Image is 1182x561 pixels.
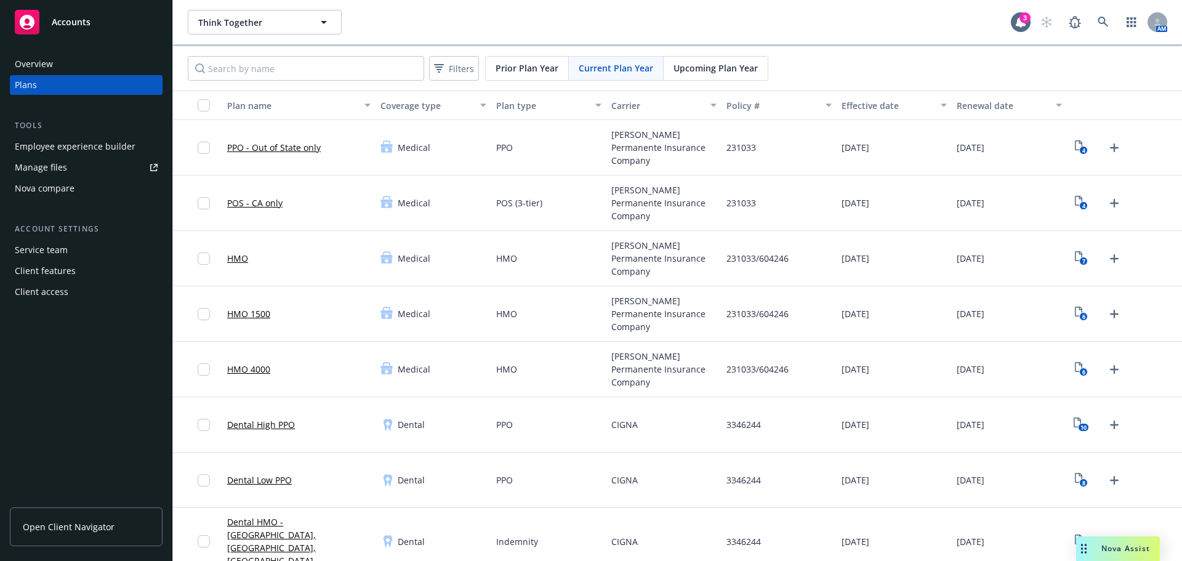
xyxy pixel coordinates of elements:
text: 4 [1082,202,1085,210]
span: Prior Plan Year [496,62,558,75]
div: Renewal date [957,99,1048,112]
button: Nova Assist [1076,536,1160,561]
input: Toggle Row Selected [198,474,210,486]
a: Report a Bug [1063,10,1087,34]
span: Indemnity [496,535,538,548]
div: Account settings [10,223,163,235]
div: Manage files [15,158,67,177]
span: Nova Assist [1101,543,1150,554]
button: Policy # [722,91,837,120]
input: Toggle Row Selected [198,142,210,154]
a: Dental High PPO [227,418,295,431]
a: POS - CA only [227,196,283,209]
div: Plan name [227,99,357,112]
span: 231033/604246 [726,363,789,376]
span: [PERSON_NAME] Permanente Insurance Company [611,128,717,167]
span: [DATE] [957,307,984,320]
input: Toggle Row Selected [198,535,210,547]
span: [DATE] [842,474,869,486]
button: Coverage type [376,91,491,120]
a: Upload Plan Documents [1104,470,1124,490]
a: View Plan Documents [1072,304,1092,324]
span: Dental [398,535,425,548]
a: Accounts [10,5,163,39]
a: Switch app [1119,10,1144,34]
div: Plan type [496,99,588,112]
span: PPO [496,418,513,431]
span: 231033 [726,196,756,209]
span: CIGNA [611,418,638,431]
text: 7 [1082,257,1085,265]
span: [DATE] [957,196,984,209]
a: Upload Plan Documents [1104,415,1124,435]
span: PPO [496,141,513,154]
span: PPO [496,474,513,486]
a: Plans [10,75,163,95]
div: Client access [15,282,68,302]
a: View Plan Documents [1072,138,1092,158]
span: 3346244 [726,474,761,486]
input: Toggle Row Selected [198,419,210,431]
div: 3 [1019,12,1031,23]
span: Medical [398,363,430,376]
div: Effective date [842,99,933,112]
input: Toggle Row Selected [198,308,210,320]
a: Service team [10,240,163,260]
span: Medical [398,252,430,265]
span: [DATE] [842,196,869,209]
a: Upload Plan Documents [1104,138,1124,158]
span: [PERSON_NAME] Permanente Insurance Company [611,239,717,278]
span: Current Plan Year [579,62,653,75]
text: 6 [1082,313,1085,321]
a: Manage files [10,158,163,177]
span: [DATE] [957,535,984,548]
text: 10 [1080,424,1087,432]
input: Toggle Row Selected [198,363,210,376]
text: 4 [1082,147,1085,155]
button: Plan type [491,91,606,120]
span: [DATE] [842,141,869,154]
a: Upload Plan Documents [1104,249,1124,268]
span: [PERSON_NAME] Permanente Insurance Company [611,350,717,389]
div: Policy # [726,99,818,112]
a: Nova compare [10,179,163,198]
button: Plan name [222,91,376,120]
a: Dental Low PPO [227,474,292,486]
span: [DATE] [842,363,869,376]
div: Nova compare [15,179,74,198]
a: Start snowing [1034,10,1059,34]
span: [PERSON_NAME] Permanente Insurance Company [611,294,717,333]
span: [DATE] [842,535,869,548]
span: 3346244 [726,418,761,431]
span: [DATE] [957,474,984,486]
button: Effective date [837,91,952,120]
button: Think Together [188,10,342,34]
a: View Plan Documents [1072,249,1092,268]
span: Accounts [52,17,90,27]
span: [DATE] [842,307,869,320]
div: Overview [15,54,53,74]
span: Medical [398,141,430,154]
div: Service team [15,240,68,260]
div: Client features [15,261,76,281]
span: Open Client Navigator [23,520,115,533]
span: [DATE] [842,252,869,265]
span: [DATE] [957,252,984,265]
text: 8 [1082,479,1085,487]
a: Client features [10,261,163,281]
span: Upcoming Plan Year [673,62,758,75]
span: Medical [398,196,430,209]
input: Toggle Row Selected [198,252,210,265]
input: Search by name [188,56,424,81]
a: Upload Plan Documents [1104,304,1124,324]
div: Carrier [611,99,703,112]
text: 6 [1082,368,1085,376]
a: View Plan Documents [1072,360,1092,379]
span: Dental [398,418,425,431]
span: [DATE] [957,141,984,154]
a: Overview [10,54,163,74]
span: 231033/604246 [726,252,789,265]
a: HMO 1500 [227,307,270,320]
span: HMO [496,307,517,320]
a: View Plan Documents [1072,531,1092,551]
